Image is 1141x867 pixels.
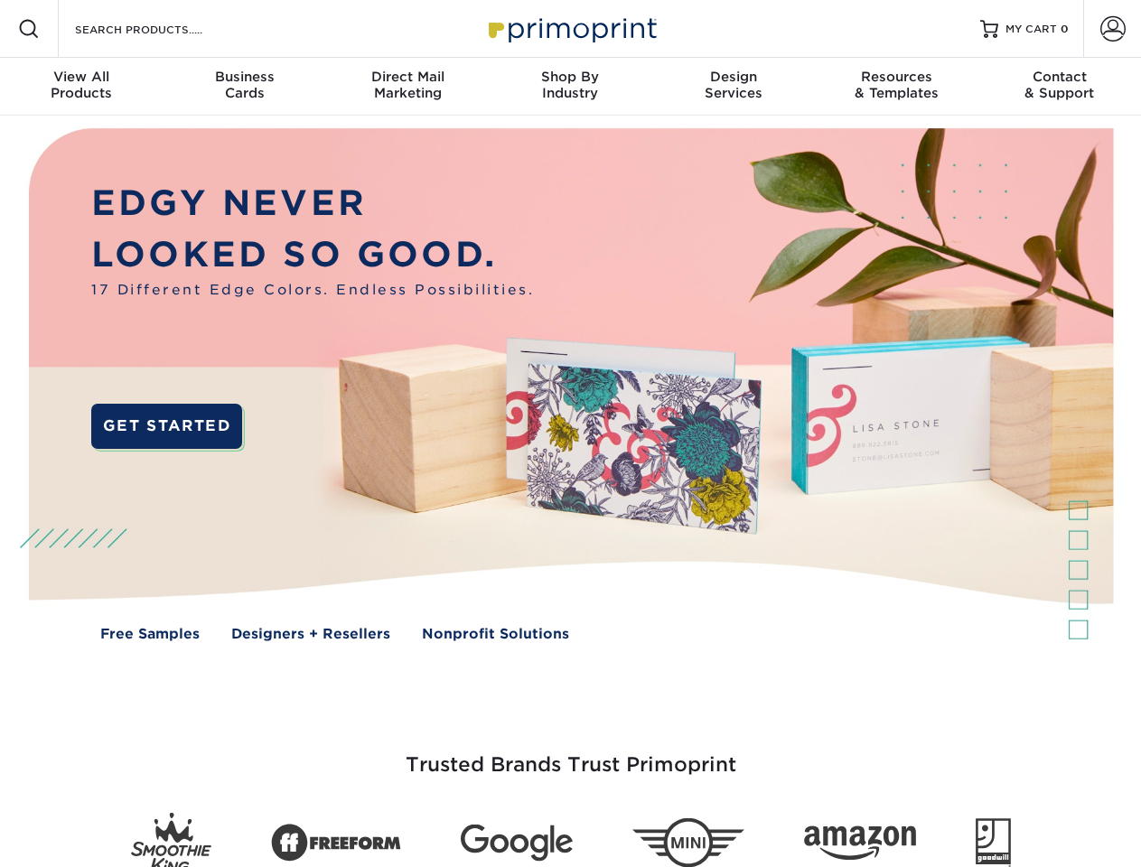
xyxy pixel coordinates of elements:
a: Designers + Resellers [231,624,390,645]
span: Direct Mail [326,69,489,85]
img: Goodwill [976,818,1011,867]
input: SEARCH PRODUCTS..... [73,18,249,40]
a: Nonprofit Solutions [422,624,569,645]
span: 0 [1061,23,1069,35]
a: Direct MailMarketing [326,58,489,116]
span: 17 Different Edge Colors. Endless Possibilities. [91,280,534,301]
span: Design [652,69,815,85]
a: BusinessCards [163,58,325,116]
a: Free Samples [100,624,200,645]
img: Google [461,825,573,862]
span: Business [163,69,325,85]
a: DesignServices [652,58,815,116]
a: Shop ByIndustry [489,58,651,116]
span: Shop By [489,69,651,85]
a: Contact& Support [978,58,1141,116]
a: Resources& Templates [815,58,977,116]
h3: Trusted Brands Trust Primoprint [42,710,1099,798]
div: Cards [163,69,325,101]
img: Amazon [804,826,916,861]
span: Resources [815,69,977,85]
p: EDGY NEVER [91,178,534,229]
div: & Templates [815,69,977,101]
div: & Support [978,69,1141,101]
img: Primoprint [481,9,661,48]
span: MY CART [1005,22,1057,37]
div: Marketing [326,69,489,101]
div: Services [652,69,815,101]
a: GET STARTED [91,404,242,449]
span: Contact [978,69,1141,85]
div: Industry [489,69,651,101]
p: LOOKED SO GOOD. [91,229,534,281]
